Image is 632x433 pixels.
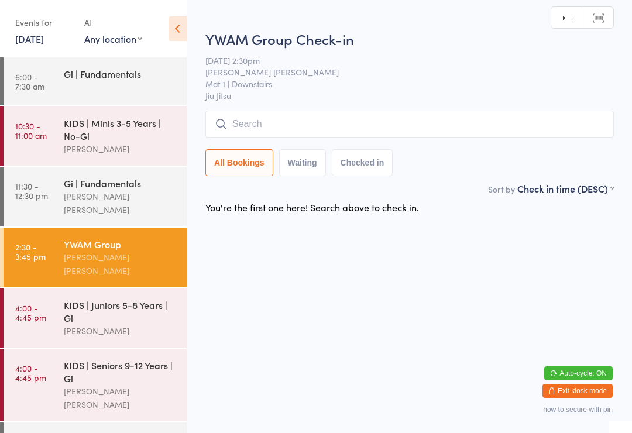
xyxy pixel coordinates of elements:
a: 4:00 -4:45 pmKIDS | Juniors 5-8 Years | Gi[PERSON_NAME] [4,288,187,348]
h2: YWAM Group Check-in [205,29,614,49]
span: Jiu Jitsu [205,90,614,101]
span: [DATE] 2:30pm [205,54,596,66]
div: You're the first one here! Search above to check in. [205,201,419,214]
time: 6:00 - 7:30 am [15,72,44,91]
div: Check in time (DESC) [517,182,614,195]
div: [PERSON_NAME] [64,324,177,338]
button: Exit kiosk mode [542,384,613,398]
div: Any location [84,32,142,45]
button: Checked in [332,149,393,176]
time: 4:00 - 4:45 pm [15,303,46,322]
span: [PERSON_NAME] [PERSON_NAME] [205,66,596,78]
a: [DATE] [15,32,44,45]
div: KIDS | Seniors 9-12 Years | Gi [64,359,177,384]
button: Auto-cycle: ON [544,366,613,380]
time: 4:00 - 4:45 pm [15,363,46,382]
a: 6:00 -7:30 amGi | Fundamentals [4,57,187,105]
div: Gi | Fundamentals [64,67,177,80]
time: 11:30 - 12:30 pm [15,181,48,200]
time: 2:30 - 3:45 pm [15,242,46,261]
div: YWAM Group [64,238,177,250]
div: KIDS | Juniors 5-8 Years | Gi [64,298,177,324]
label: Sort by [488,183,515,195]
div: [PERSON_NAME] [PERSON_NAME] [64,250,177,277]
div: At [84,13,142,32]
button: how to secure with pin [543,405,613,414]
div: [PERSON_NAME] [PERSON_NAME] [64,384,177,411]
a: 2:30 -3:45 pmYWAM Group[PERSON_NAME] [PERSON_NAME] [4,228,187,287]
span: Mat 1 | Downstairs [205,78,596,90]
div: [PERSON_NAME] [64,142,177,156]
a: 10:30 -11:00 amKIDS | Minis 3-5 Years | No-Gi[PERSON_NAME] [4,106,187,166]
time: 10:30 - 11:00 am [15,121,47,140]
div: Gi | Fundamentals [64,177,177,190]
button: All Bookings [205,149,273,176]
input: Search [205,111,614,138]
a: 11:30 -12:30 pmGi | Fundamentals[PERSON_NAME] [PERSON_NAME] [4,167,187,226]
button: Waiting [279,149,326,176]
div: Events for [15,13,73,32]
div: KIDS | Minis 3-5 Years | No-Gi [64,116,177,142]
div: [PERSON_NAME] [PERSON_NAME] [64,190,177,216]
a: 4:00 -4:45 pmKIDS | Seniors 9-12 Years | Gi[PERSON_NAME] [PERSON_NAME] [4,349,187,421]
